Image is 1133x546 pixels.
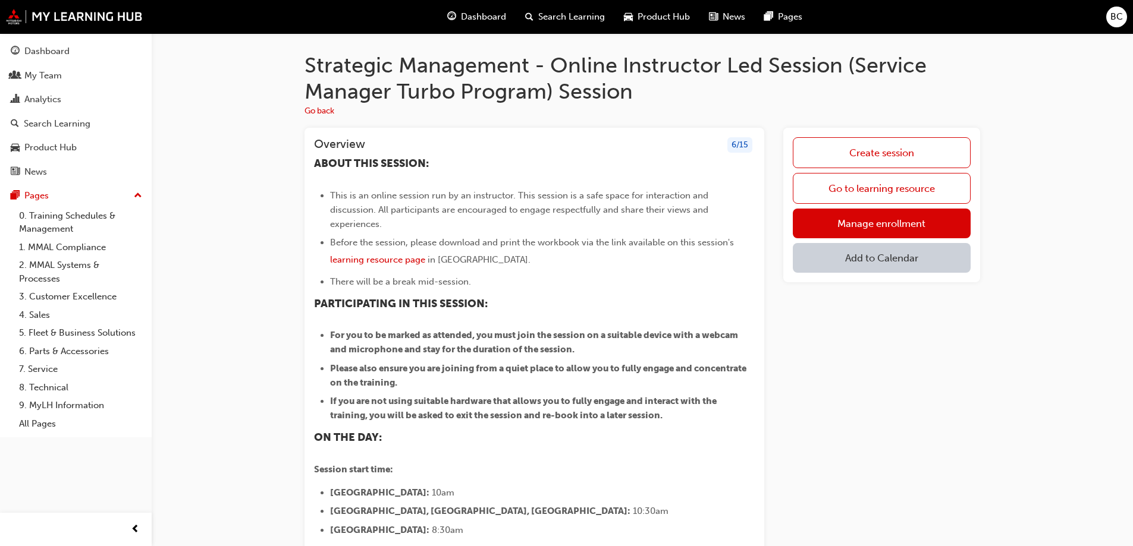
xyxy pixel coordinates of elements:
[305,52,980,104] h1: Strategic Management - Online Instructor Led Session (Service Manager Turbo Program) Session
[14,256,147,288] a: 2. MMAL Systems & Processes
[633,506,668,516] span: 10:30am
[5,185,147,207] button: Pages
[6,9,143,24] img: mmal
[5,38,147,185] button: DashboardMy TeamAnalyticsSearch LearningProduct HubNews
[14,396,147,415] a: 9. MyLH Information
[24,189,49,203] div: Pages
[14,360,147,378] a: 7. Service
[314,297,488,310] span: PARTICIPATING IN THIS SESSION:
[709,10,718,24] span: news-icon
[5,65,147,87] a: My Team
[699,5,755,29] a: news-iconNews
[24,141,77,154] div: Product Hub
[793,243,971,273] button: Add to Calendar
[614,5,699,29] a: car-iconProduct Hub
[24,45,70,58] div: Dashboard
[764,10,773,24] span: pages-icon
[314,157,429,170] span: ABOUT THIS SESSION:
[330,276,471,287] span: There will be a break mid-session.
[314,431,382,444] span: ON THE DAY:
[330,363,748,388] span: Please also ensure you are joining from a quiet place to allow you to fully engage and concentrat...
[447,10,456,24] span: guage-icon
[314,137,365,153] h3: Overview
[5,113,147,135] a: Search Learning
[14,415,147,433] a: All Pages
[778,10,802,24] span: Pages
[14,378,147,397] a: 8. Technical
[131,522,140,537] span: prev-icon
[727,137,752,153] div: 6 / 15
[723,10,745,24] span: News
[330,254,425,265] a: learning resource page
[432,525,463,535] span: 8:30am
[432,487,454,498] span: 10am
[330,487,429,498] span: [GEOGRAPHIC_DATA]:
[755,5,812,29] a: pages-iconPages
[793,209,971,238] a: Manage enrollment
[1110,10,1123,24] span: BC
[11,94,20,105] span: chart-icon
[11,143,20,153] span: car-icon
[11,119,19,130] span: search-icon
[5,137,147,159] a: Product Hub
[330,506,630,516] span: [GEOGRAPHIC_DATA], [GEOGRAPHIC_DATA], [GEOGRAPHIC_DATA]:
[525,10,533,24] span: search-icon
[5,40,147,62] a: Dashboard
[314,464,393,475] span: Session start time:
[624,10,633,24] span: car-icon
[461,10,506,24] span: Dashboard
[638,10,690,24] span: Product Hub
[330,190,711,229] span: This is an online session run by an instructor. This session is a safe space for interaction and ...
[14,238,147,257] a: 1. MMAL Compliance
[24,117,90,131] div: Search Learning
[14,306,147,324] a: 4. Sales
[11,167,20,178] span: news-icon
[134,188,142,204] span: up-icon
[14,288,147,306] a: 3. Customer Excellence
[438,5,516,29] a: guage-iconDashboard
[5,89,147,111] a: Analytics
[428,254,531,265] span: in [GEOGRAPHIC_DATA].
[330,525,429,535] span: [GEOGRAPHIC_DATA]:
[14,207,147,238] a: 0. Training Schedules & Management
[538,10,605,24] span: Search Learning
[793,173,971,204] a: Go to learning resource
[24,69,62,83] div: My Team
[24,93,61,106] div: Analytics
[5,161,147,183] a: News
[14,342,147,361] a: 6. Parts & Accessories
[330,330,740,355] span: For you to be marked as attended, you must join the session on a suitable device with a webcam an...
[516,5,614,29] a: search-iconSearch Learning
[24,165,47,179] div: News
[11,191,20,201] span: pages-icon
[14,324,147,342] a: 5. Fleet & Business Solutions
[11,46,20,57] span: guage-icon
[305,105,334,118] button: Go back
[1106,7,1127,27] button: BC
[793,137,971,168] a: Create session
[330,237,734,248] span: Before the session, please download and print the workbook via the link available on this session's
[330,396,718,421] span: If you are not using suitable hardware that allows you to fully engage and interact with the trai...
[11,71,20,81] span: people-icon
